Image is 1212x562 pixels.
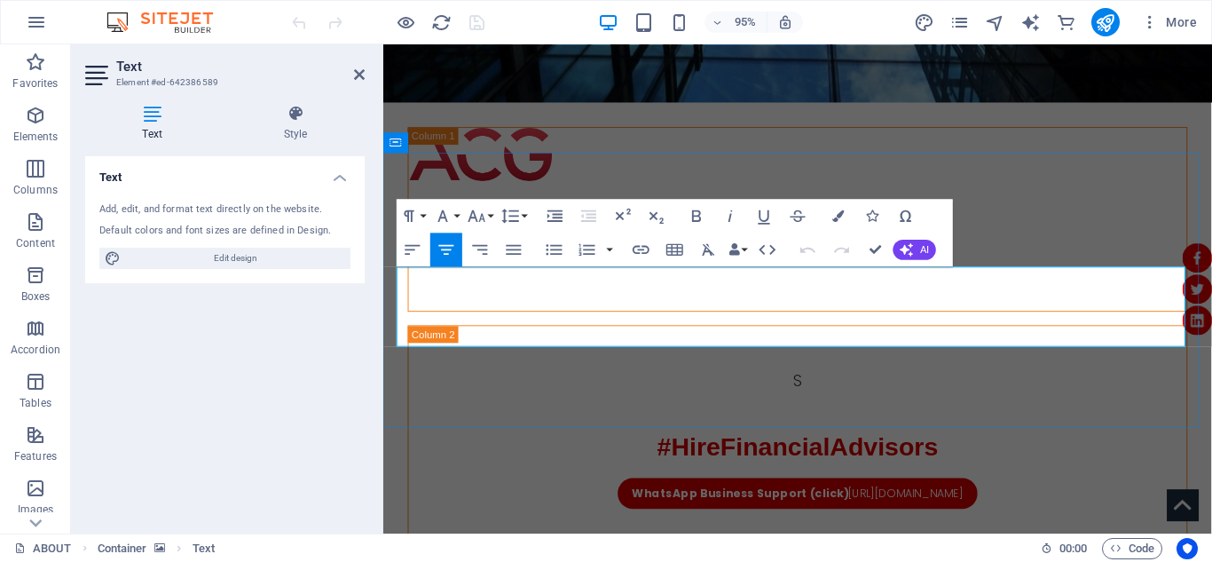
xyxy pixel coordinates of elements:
[397,198,429,232] button: Paragraph Format
[777,14,793,30] i: On resize automatically adjust zoom level to fit chosen device.
[1110,538,1154,559] span: Code
[498,232,530,265] button: Align Justify
[464,198,496,232] button: Font Size
[18,503,54,517] p: Images
[193,538,215,559] span: Click to select. Double-click to edit
[1041,538,1088,559] h6: Session time
[226,105,365,142] h4: Style
[99,202,350,218] div: Add, edit, and format text directly on the website.
[714,198,746,232] button: Italic (Ctrl+I)
[1141,13,1197,31] span: More
[1072,542,1074,555] span: :
[860,232,892,265] button: Confirm (Ctrl+⏎)
[12,76,58,91] p: Favorites
[13,183,58,197] p: Columns
[498,198,530,232] button: Line Height
[11,343,60,357] p: Accordion
[1102,538,1162,559] button: Code
[1020,12,1041,33] i: AI Writer
[693,232,725,265] button: Clear Formatting
[539,232,571,265] button: Unordered List
[13,130,59,144] p: Elements
[826,232,858,265] button: Redo (Ctrl+Shift+Z)
[890,198,922,232] button: Special Characters
[985,12,1006,33] button: navigator
[920,244,929,254] span: AI
[14,449,57,463] p: Features
[1177,538,1198,559] button: Usercentrics
[1056,12,1077,33] button: commerce
[464,232,496,265] button: Align Right
[14,538,72,559] a: Click to cancel selection. Double-click to open Pages
[659,232,691,265] button: Insert Table
[430,232,462,265] button: Align Center
[1134,8,1204,36] button: More
[1056,12,1076,33] i: Commerce
[102,12,235,33] img: Editor Logo
[856,198,888,232] button: Icons
[98,538,147,559] span: Click to select. Double-click to edit
[116,75,329,91] h3: Element #ed-642386589
[539,198,571,232] button: Increase Indent
[21,289,51,304] p: Boxes
[914,12,934,33] i: Design (Ctrl+Alt+Y)
[782,198,814,232] button: Strikethrough
[731,12,759,33] h6: 95%
[85,105,226,142] h4: Text
[430,198,462,232] button: Font Family
[430,12,452,33] button: reload
[949,12,970,33] i: Pages (Ctrl+Alt+S)
[607,198,639,232] button: Superscript
[573,198,605,232] button: Decrease Indent
[985,12,1005,33] i: Navigator
[949,12,971,33] button: pages
[154,543,165,553] i: This element contains a background
[681,198,712,232] button: Bold (Ctrl+B)
[85,156,365,188] h4: Text
[126,248,345,269] span: Edit design
[626,232,657,265] button: Insert Link
[1020,12,1042,33] button: text_generator
[116,59,365,75] h2: Text
[727,232,751,265] button: Data Bindings
[99,224,350,239] div: Default colors and font sizes are defined in Design.
[641,198,673,232] button: Subscript
[1059,538,1087,559] span: 00 00
[98,538,215,559] nav: breadcrumb
[752,232,783,265] button: HTML
[16,236,55,250] p: Content
[397,232,429,265] button: Align Left
[893,239,936,259] button: AI
[704,12,767,33] button: 95%
[603,232,617,265] button: Ordered List
[99,248,350,269] button: Edit design
[395,12,416,33] button: Click here to leave preview mode and continue editing
[1091,8,1120,36] button: publish
[748,198,780,232] button: Underline (Ctrl+U)
[1095,12,1115,33] i: Publish
[20,396,51,410] p: Tables
[792,232,824,265] button: Undo (Ctrl+Z)
[822,198,854,232] button: Colors
[431,12,452,33] i: Reload page
[571,232,603,265] button: Ordered List
[914,12,935,33] button: design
